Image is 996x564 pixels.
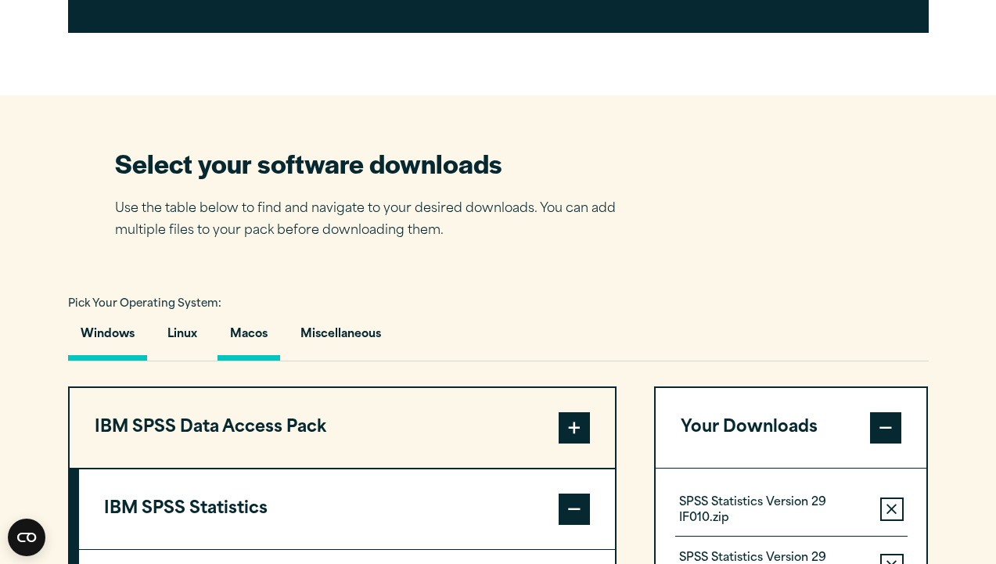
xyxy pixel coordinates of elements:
[679,495,868,526] p: SPSS Statistics Version 29 IF010.zip
[70,388,615,468] button: IBM SPSS Data Access Pack
[656,388,927,468] button: Your Downloads
[79,469,615,549] button: IBM SPSS Statistics
[288,316,394,361] button: Miscellaneous
[8,519,45,556] button: Open CMP widget
[68,316,147,361] button: Windows
[115,198,639,243] p: Use the table below to find and navigate to your desired downloads. You can add multiple files to...
[155,316,210,361] button: Linux
[218,316,280,361] button: Macos
[68,299,221,309] span: Pick Your Operating System:
[115,145,639,181] h2: Select your software downloads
